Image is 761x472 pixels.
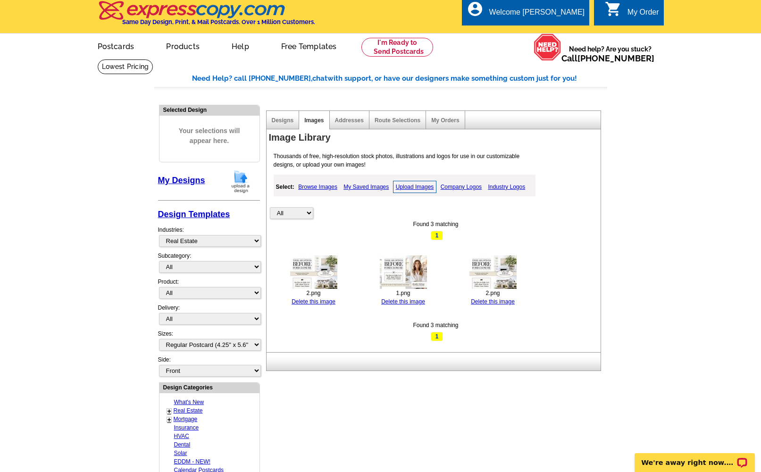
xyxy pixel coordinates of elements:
[467,0,484,17] i: account_circle
[159,105,259,114] div: Selected Design
[292,298,335,305] a: Delete this image
[174,399,204,405] a: What's New
[374,289,433,297] div: 1.png
[335,117,364,124] a: Addresses
[463,289,523,297] div: 2.png
[192,73,607,84] div: Need Help? call [PHONE_NUMBER], with support, or have our designers make something custom just fo...
[471,298,515,305] a: Delete this image
[158,303,260,329] div: Delivery:
[304,117,324,124] a: Images
[158,252,260,278] div: Subcategory:
[605,0,622,17] i: shopping_cart
[266,34,352,57] a: Free Templates
[561,44,659,63] span: Need help? Are you stuck?
[375,117,420,124] a: Route Selections
[269,220,603,228] div: Found 3 matching
[431,332,443,341] span: 1
[158,329,260,355] div: Sizes:
[174,458,210,465] a: EDDM - NEW!
[151,34,215,57] a: Products
[296,181,340,193] a: Browse Images
[98,8,315,25] a: Same Day Design, Print, & Mail Postcards. Over 1 Million Customers.
[431,117,459,124] a: My Orders
[469,255,517,289] img: thumb-68a3b81f4a40b.jpg
[276,184,294,190] strong: Select:
[158,210,230,219] a: Design Templates
[174,441,191,448] a: Dental
[174,433,189,439] a: HVAC
[561,53,654,63] span: Call
[272,117,294,124] a: Designs
[174,416,198,422] a: Mortgage
[381,298,425,305] a: Delete this image
[158,176,205,185] a: My Designs
[312,74,327,83] span: chat
[393,181,437,193] a: Upload Images
[489,8,585,21] div: Welcome [PERSON_NAME]
[122,18,315,25] h4: Same Day Design, Print, & Mail Postcards. Over 1 Million Customers.
[628,442,761,472] iframe: LiveChat chat widget
[159,383,259,392] div: Design Categories
[158,221,260,252] div: Industries:
[158,355,260,378] div: Side:
[605,7,659,18] a: shopping_cart My Order
[380,255,427,289] img: thumb-68a3b8347664f.jpg
[167,117,252,155] span: Your selections will appear here.
[627,8,659,21] div: My Order
[167,407,171,415] a: +
[158,278,260,303] div: Product:
[83,34,150,57] a: Postcards
[438,181,484,193] a: Company Logos
[534,34,561,61] img: help
[284,289,343,297] div: 2.png
[174,424,199,431] a: Insurance
[167,416,171,423] a: +
[174,450,187,456] a: Solar
[290,255,337,289] img: thumb-68a3b867161a3.jpg
[485,181,527,193] a: Industry Logos
[228,169,253,194] img: upload-design
[269,152,539,169] p: Thousands of free, high-resolution stock photos, illustrations and logos for use in our customiza...
[269,133,603,143] h1: Image Library
[577,53,654,63] a: [PHONE_NUMBER]
[341,181,391,193] a: My Saved Images
[269,321,603,329] div: Found 3 matching
[217,34,264,57] a: Help
[174,407,203,414] a: Real Estate
[431,231,443,240] span: 1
